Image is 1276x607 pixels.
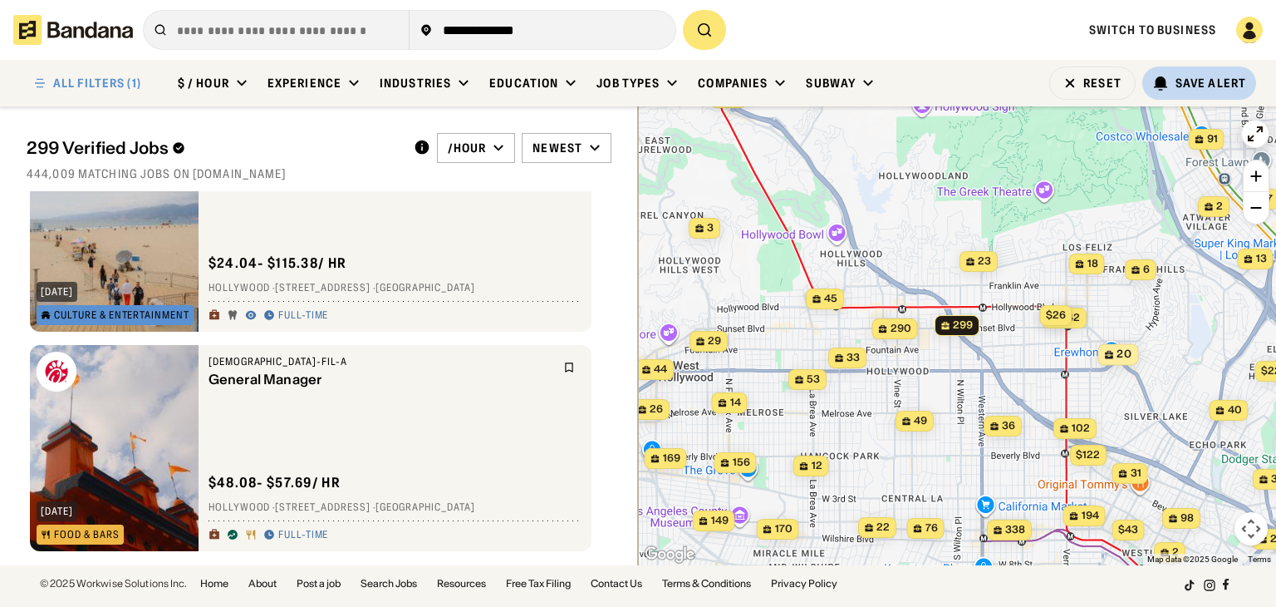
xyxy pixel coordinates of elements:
div: grid [27,191,611,565]
div: Culture & Entertainment [54,310,189,320]
span: 26 [650,402,663,417]
span: 45 [824,292,837,306]
span: 40 [1228,403,1242,417]
img: Google [642,544,697,565]
div: ALL FILTERS (1) [53,77,141,89]
span: 91 [1207,132,1218,146]
div: Food & Bars [54,530,120,540]
div: General Manager [209,372,553,387]
span: 44 [654,363,667,377]
div: Reset [1083,77,1121,89]
a: About [248,579,277,589]
div: $ / hour [178,76,229,91]
a: Free Tax Filing [506,579,571,589]
span: 29 [708,334,721,348]
div: Industries [380,76,451,91]
div: Full-time [278,529,329,542]
span: 36 [1002,419,1015,433]
a: Search Jobs [361,579,417,589]
span: 20 [1116,348,1131,363]
span: Map data ©2025 Google [1147,555,1238,564]
span: 2 [1216,200,1223,214]
span: 76 [925,521,938,535]
div: [DATE] [41,287,73,297]
span: $43 [1118,523,1138,535]
span: 14 [730,396,741,410]
span: 18 [1087,257,1098,271]
span: 169 [663,452,680,466]
span: 53 [807,373,820,387]
div: Experience [267,76,341,91]
div: Subway [806,76,856,91]
span: 33 [847,351,860,365]
span: 3 [707,221,714,235]
span: 7 [1267,192,1273,206]
span: 49 [914,414,927,428]
span: $26 [1046,308,1066,321]
span: 22 [876,521,890,535]
div: [DATE] [41,506,73,516]
span: 149 [711,514,729,528]
span: 194 [1082,509,1099,523]
div: 299 Verified Jobs [27,138,400,158]
div: Full-time [278,309,329,323]
span: 170 [775,522,793,536]
img: Bandana logotype [13,15,133,45]
div: Companies [698,76,768,91]
span: 102 [1072,422,1090,436]
div: [DEMOGRAPHIC_DATA]-Fil-A [209,355,553,368]
div: Save Alert [1175,76,1246,91]
div: Education [489,76,558,91]
a: Open this area in Google Maps (opens a new window) [642,544,697,565]
div: Job Types [596,76,660,91]
div: Newest [532,141,582,155]
span: 2 [1172,545,1179,560]
span: 12 [812,459,822,473]
span: 98 [1180,511,1194,526]
div: 444,009 matching jobs on [DOMAIN_NAME] [27,166,611,181]
span: 6 [1143,263,1150,277]
div: $ 24.04 - $115.38 / hr [209,254,346,272]
span: 290 [891,322,911,336]
button: Map camera controls [1234,512,1268,545]
div: © 2025 Workwise Solutions Inc. [40,579,187,589]
span: 299 [953,318,973,333]
div: Hollywood · [STREET_ADDRESS] · [GEOGRAPHIC_DATA] [209,282,582,295]
a: Resources [437,579,486,589]
span: 338 [1005,523,1025,537]
a: Switch to Business [1089,22,1216,37]
a: Post a job [297,579,341,589]
span: 31 [1131,466,1141,481]
div: /hour [448,141,487,155]
div: $ 48.08 - $57.69 / hr [209,474,341,491]
a: Terms & Conditions [662,579,751,589]
span: 23 [978,254,991,269]
img: Chick-Fil-A logo [37,352,76,392]
a: Terms (opens in new tab) [1248,555,1271,564]
div: Hollywood · [STREET_ADDRESS] · [GEOGRAPHIC_DATA] [209,501,582,515]
a: Privacy Policy [771,579,837,589]
span: 156 [733,456,750,470]
span: $122 [1076,448,1100,461]
a: Contact Us [591,579,642,589]
a: Home [200,579,228,589]
span: 13 [1256,252,1267,266]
